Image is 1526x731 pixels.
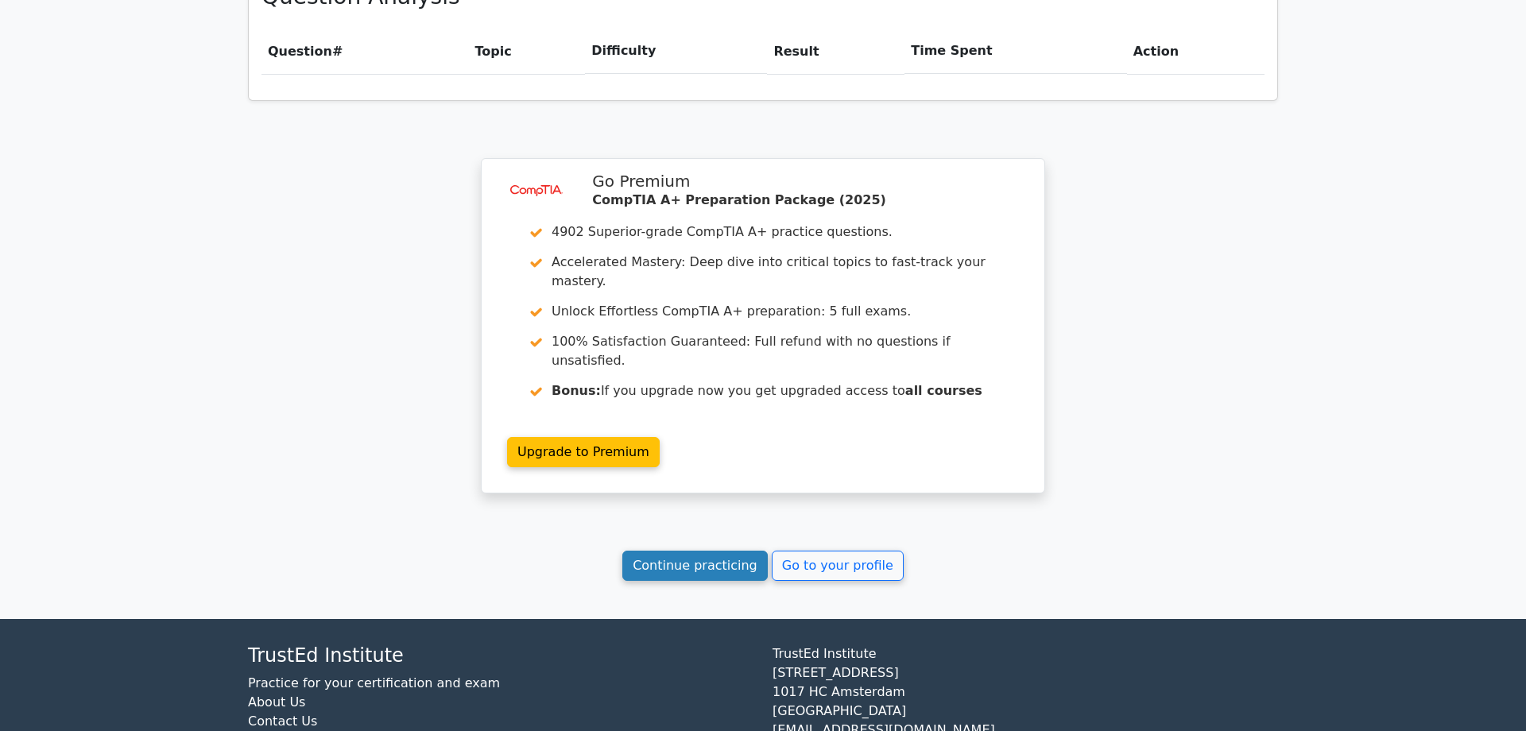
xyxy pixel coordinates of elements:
[772,551,904,581] a: Go to your profile
[1127,29,1265,74] th: Action
[507,437,660,467] a: Upgrade to Premium
[904,29,1126,74] th: Time Spent
[248,644,753,667] h4: TrustEd Institute
[248,675,500,690] a: Practice for your certification and exam
[248,714,317,729] a: Contact Us
[268,44,332,59] span: Question
[261,29,468,74] th: #
[248,694,305,710] a: About Us
[585,29,767,74] th: Difficulty
[767,29,904,74] th: Result
[468,29,585,74] th: Topic
[622,551,768,581] a: Continue practicing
